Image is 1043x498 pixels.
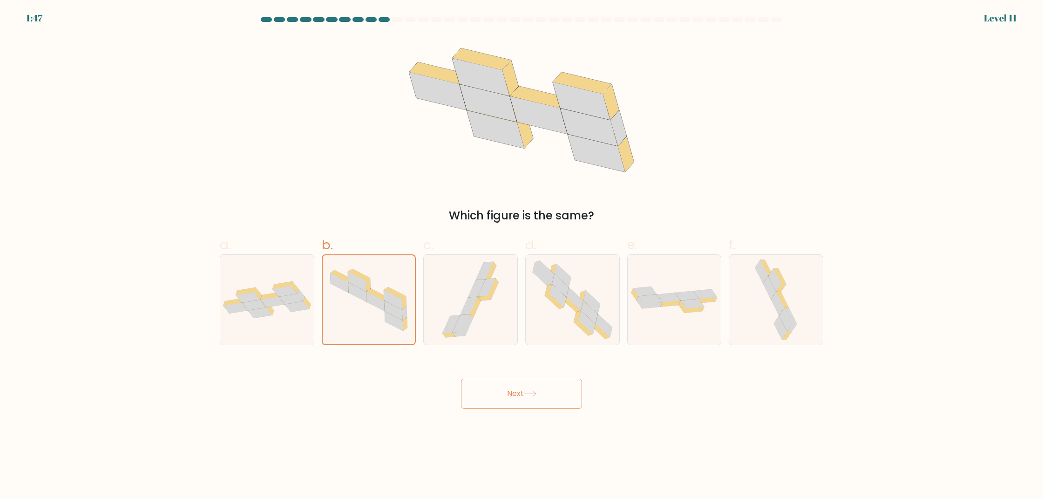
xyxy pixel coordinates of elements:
[225,207,818,224] div: Which figure is the same?
[729,236,735,254] span: f.
[984,11,1017,25] div: Level 11
[525,236,536,254] span: d.
[627,236,637,254] span: e.
[220,236,231,254] span: a.
[26,11,42,25] div: 1:47
[423,236,433,254] span: c.
[322,236,333,254] span: b.
[461,379,582,409] button: Next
